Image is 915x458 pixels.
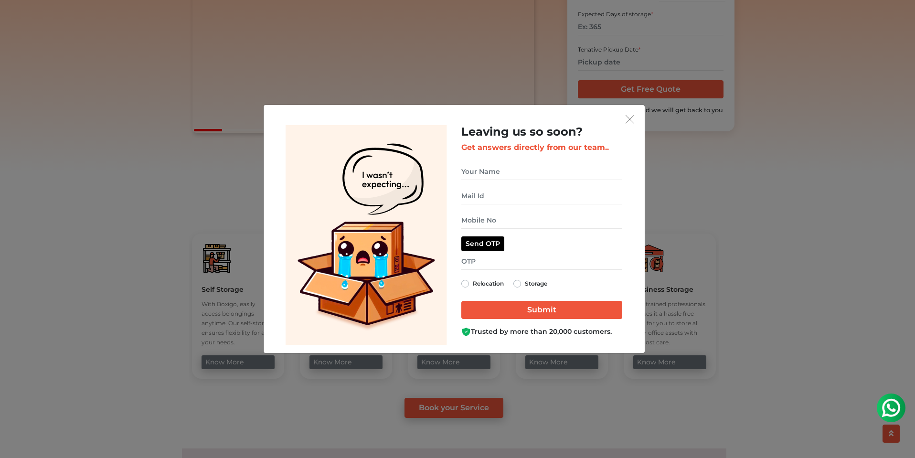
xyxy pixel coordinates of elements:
[461,212,622,229] input: Mobile No
[626,115,634,124] img: exit
[461,253,622,270] input: OTP
[461,301,622,319] input: Submit
[10,10,29,29] img: whatsapp-icon.svg
[473,278,504,289] label: Relocation
[525,278,547,289] label: Storage
[286,125,447,345] img: Lead Welcome Image
[461,236,504,251] button: Send OTP
[461,125,622,139] h2: Leaving us so soon?
[461,188,622,204] input: Mail Id
[461,163,622,180] input: Your Name
[461,327,471,337] img: Boxigo Customer Shield
[461,327,622,337] div: Trusted by more than 20,000 customers.
[461,143,622,152] h3: Get answers directly from our team..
